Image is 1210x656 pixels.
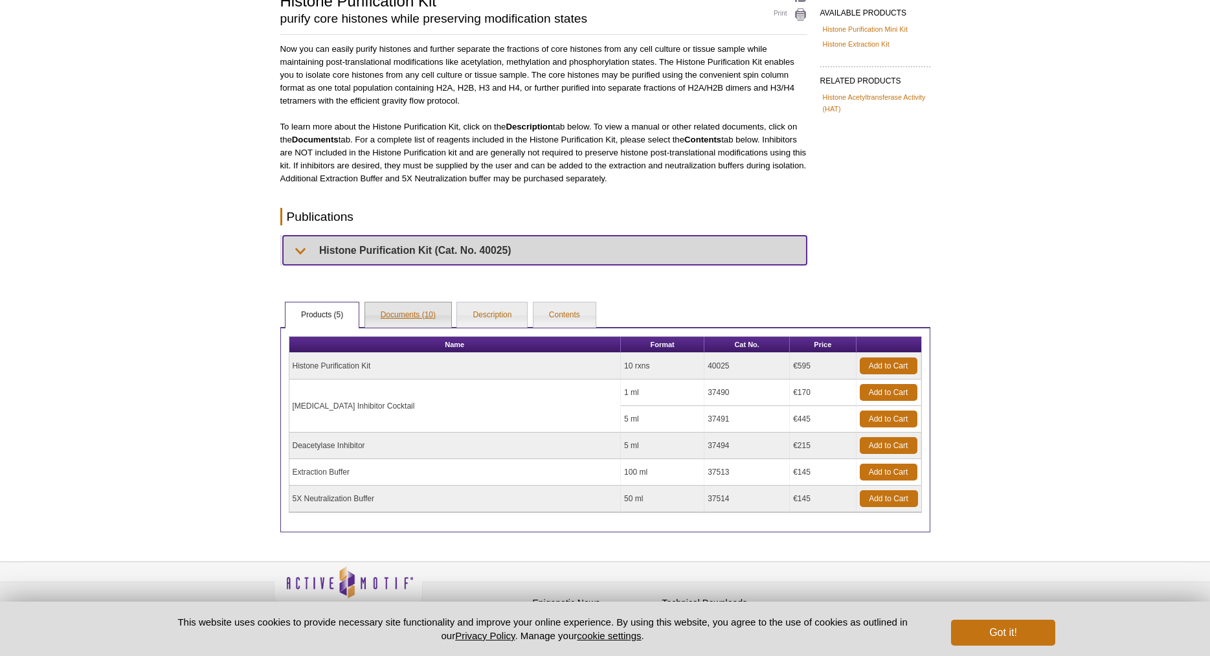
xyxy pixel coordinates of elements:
[621,379,704,406] td: 1 ml
[792,585,889,613] table: Click to Verify - This site chose Symantec SSL for secure e-commerce and confidential communicati...
[860,411,917,427] a: Add to Cart
[790,406,856,433] td: €445
[289,486,622,512] td: 5X Neutralization Buffer
[289,459,622,486] td: Extraction Buffer
[790,459,856,486] td: €145
[704,459,790,486] td: 37513
[457,302,527,328] a: Description
[860,490,918,507] a: Add to Cart
[621,486,704,512] td: 50 ml
[155,615,930,642] p: This website uses cookies to provide necessary site functionality and improve your online experie...
[704,406,790,433] td: 37491
[759,8,807,22] a: Print
[790,379,856,406] td: €170
[455,630,515,641] a: Privacy Policy
[951,620,1055,646] button: Got it!
[704,433,790,459] td: 37494
[662,598,785,609] h4: Technical Downloads
[704,353,790,379] td: 40025
[790,337,856,353] th: Price
[506,122,553,131] strong: Description
[860,464,917,481] a: Add to Cart
[533,598,656,609] h4: Epigenetic News
[621,433,704,459] td: 5 ml
[621,353,704,379] td: 10 rxns
[704,337,790,353] th: Cat No.
[860,437,917,454] a: Add to Cart
[289,433,622,459] td: Deacetylase Inhibitor
[280,120,807,185] p: To learn more about the Histone Purification Kit, click on the tab below. To view a manual or oth...
[274,562,423,615] img: Active Motif,
[289,379,622,433] td: [MEDICAL_DATA] Inhibitor Cocktail
[790,433,856,459] td: €215
[280,43,807,107] p: Now you can easily purify histones and further separate the fractions of core histones from any c...
[280,13,746,25] h2: purify core histones while preserving modification states
[621,406,704,433] td: 5 ml
[704,486,790,512] td: 37514
[684,135,721,144] strong: Contents
[289,353,622,379] td: Histone Purification Kit
[704,379,790,406] td: 37490
[823,38,890,50] a: Histone Extraction Kit
[292,135,339,144] strong: Documents
[533,302,596,328] a: Contents
[790,353,856,379] td: €595
[280,208,807,225] h2: Publications
[365,302,451,328] a: Documents (10)
[860,357,917,374] a: Add to Cart
[621,337,704,353] th: Format
[286,302,359,328] a: Products (5)
[823,23,908,35] a: Histone Purification Mini Kit
[283,236,807,265] summary: Histone Purification Kit (Cat. No. 40025)
[621,459,704,486] td: 100 ml
[289,337,622,353] th: Name
[577,630,641,641] button: cookie settings
[429,596,480,615] a: Privacy Policy
[790,486,856,512] td: €145
[860,384,917,401] a: Add to Cart
[823,91,928,115] a: Histone Acetyltransferase Activity (HAT)
[820,66,930,89] h2: RELATED PRODUCTS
